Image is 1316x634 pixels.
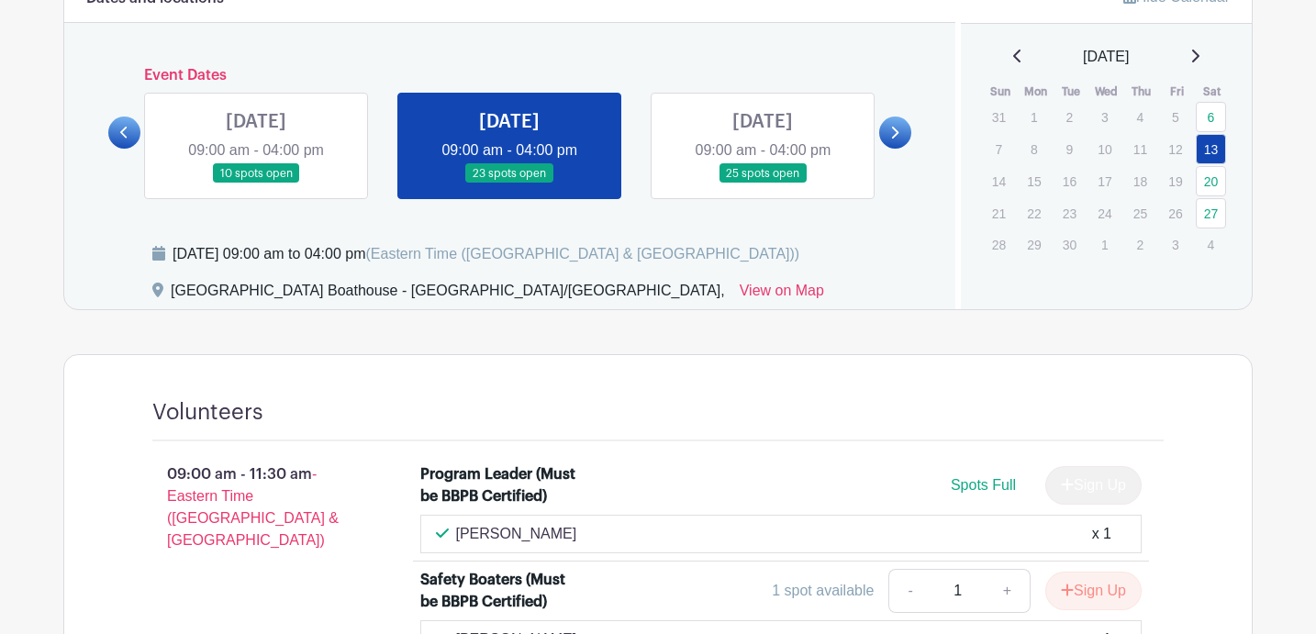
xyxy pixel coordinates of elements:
[1092,523,1111,545] div: x 1
[173,243,799,265] div: [DATE] 09:00 am to 04:00 pm
[1196,166,1226,196] a: 20
[1160,230,1190,259] p: 3
[1054,103,1085,131] p: 2
[1054,167,1085,195] p: 16
[1019,230,1049,259] p: 29
[1019,167,1049,195] p: 15
[1125,199,1155,228] p: 25
[1089,167,1120,195] p: 17
[772,580,874,602] div: 1 spot available
[984,103,1014,131] p: 31
[123,456,391,559] p: 09:00 am - 11:30 am
[140,67,879,84] h6: Event Dates
[456,523,577,545] p: [PERSON_NAME]
[1160,167,1190,195] p: 19
[1019,199,1049,228] p: 22
[1124,83,1160,101] th: Thu
[984,199,1014,228] p: 21
[951,477,1016,493] span: Spots Full
[1195,83,1231,101] th: Sat
[420,463,579,507] div: Program Leader (Must be BBPB Certified)
[1019,103,1049,131] p: 1
[985,569,1031,613] a: +
[1018,83,1054,101] th: Mon
[1089,135,1120,163] p: 10
[740,280,824,309] a: View on Map
[1045,572,1142,610] button: Sign Up
[1196,134,1226,164] a: 13
[1160,135,1190,163] p: 12
[1089,230,1120,259] p: 1
[171,280,725,309] div: [GEOGRAPHIC_DATA] Boathouse - [GEOGRAPHIC_DATA]/[GEOGRAPHIC_DATA],
[1019,135,1049,163] p: 8
[152,399,263,426] h4: Volunteers
[1159,83,1195,101] th: Fri
[984,167,1014,195] p: 14
[420,569,579,613] div: Safety Boaters (Must be BBPB Certified)
[1125,167,1155,195] p: 18
[1083,46,1129,68] span: [DATE]
[1196,198,1226,228] a: 27
[1125,103,1155,131] p: 4
[1196,230,1226,259] p: 4
[1160,103,1190,131] p: 5
[983,83,1019,101] th: Sun
[1125,135,1155,163] p: 11
[984,135,1014,163] p: 7
[1054,83,1089,101] th: Tue
[1088,83,1124,101] th: Wed
[1089,103,1120,131] p: 3
[1196,102,1226,132] a: 6
[1089,199,1120,228] p: 24
[1054,199,1085,228] p: 23
[1160,199,1190,228] p: 26
[1054,230,1085,259] p: 30
[888,569,931,613] a: -
[1125,230,1155,259] p: 2
[984,230,1014,259] p: 28
[365,246,799,261] span: (Eastern Time ([GEOGRAPHIC_DATA] & [GEOGRAPHIC_DATA]))
[1054,135,1085,163] p: 9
